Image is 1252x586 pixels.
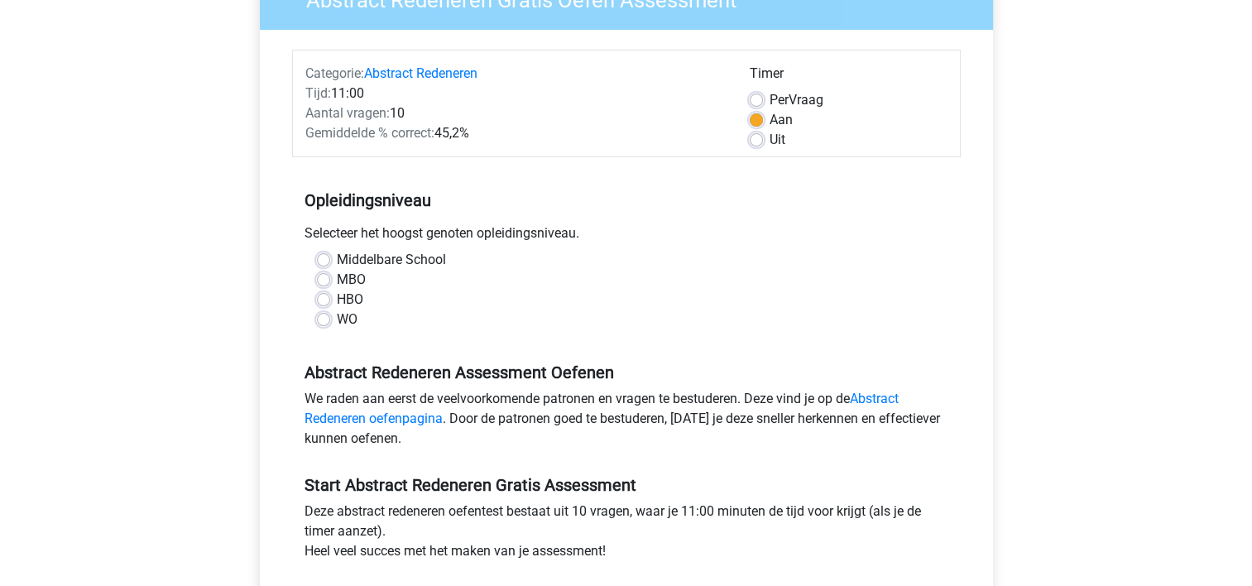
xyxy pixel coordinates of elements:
label: HBO [337,290,363,310]
span: Gemiddelde % correct: [305,125,434,141]
span: Categorie: [305,65,364,81]
h5: Opleidingsniveau [305,184,948,217]
span: Aantal vragen: [305,105,390,121]
label: Aan [770,110,793,130]
label: Uit [770,130,785,150]
span: Tijd: [305,85,331,101]
label: Middelbare School [337,250,446,270]
h5: Abstract Redeneren Assessment Oefenen [305,363,948,382]
label: MBO [337,270,366,290]
label: Vraag [770,90,823,110]
div: We raden aan eerst de veelvoorkomende patronen en vragen te bestuderen. Deze vind je op de . Door... [292,389,961,455]
a: Abstract Redeneren [364,65,477,81]
div: Timer [750,64,947,90]
label: WO [337,310,357,329]
div: Deze abstract redeneren oefentest bestaat uit 10 vragen, waar je 11:00 minuten de tijd voor krijg... [292,502,961,568]
h5: Start Abstract Redeneren Gratis Assessment [305,475,948,495]
div: 11:00 [293,84,737,103]
span: Per [770,92,789,108]
div: Selecteer het hoogst genoten opleidingsniveau. [292,223,961,250]
div: 10 [293,103,737,123]
div: 45,2% [293,123,737,143]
